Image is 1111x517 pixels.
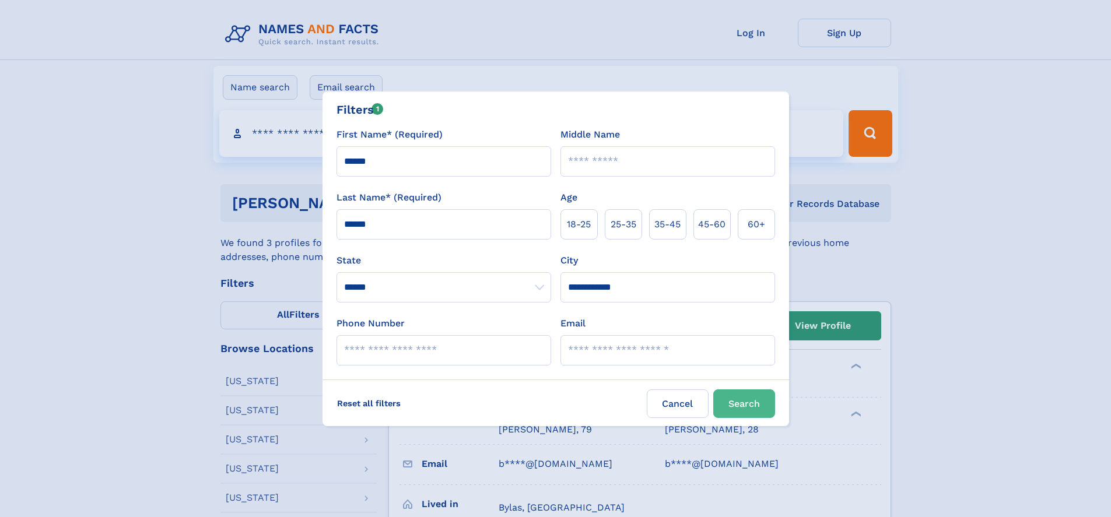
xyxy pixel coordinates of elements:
[654,217,681,231] span: 35‑45
[611,217,636,231] span: 25‑35
[337,316,405,330] label: Phone Number
[567,217,591,231] span: 18‑25
[330,389,408,417] label: Reset all filters
[560,191,577,205] label: Age
[337,128,443,142] label: First Name* (Required)
[560,254,578,268] label: City
[560,316,586,330] label: Email
[337,101,384,118] div: Filters
[713,389,775,418] button: Search
[337,191,441,205] label: Last Name* (Required)
[748,217,765,231] span: 60+
[698,217,726,231] span: 45‑60
[337,254,551,268] label: State
[560,128,620,142] label: Middle Name
[647,389,709,418] label: Cancel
